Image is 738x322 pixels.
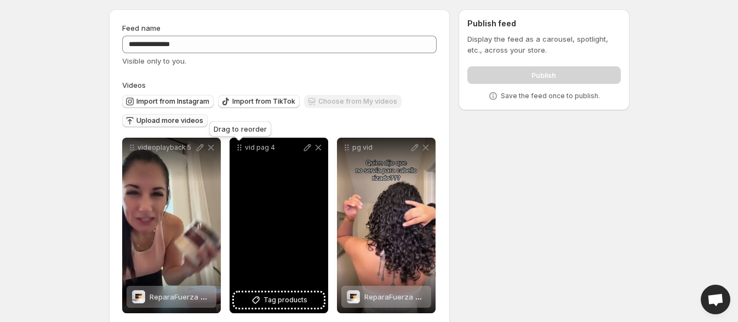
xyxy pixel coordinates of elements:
[467,18,620,29] h2: Publish feed
[136,97,209,106] span: Import from Instagram
[264,295,307,306] span: Tag products
[138,143,194,152] p: videoplayback 5
[132,290,145,303] img: ReparaFuerza Mascarilla Capilar + Plancha Alisadora GRATIS
[122,95,214,108] button: Import from Instagram
[364,292,576,301] span: ReparaFuerza Mascarilla Capilar + Plancha Alisadora GRATIS
[337,138,436,313] div: pg vidReparaFuerza Mascarilla Capilar + Plancha Alisadora GRATISReparaFuerza Mascarilla Capilar +...
[122,24,161,32] span: Feed name
[136,116,203,125] span: Upload more videos
[347,290,360,303] img: ReparaFuerza Mascarilla Capilar + Plancha Alisadora GRATIS
[122,138,221,313] div: videoplayback 5ReparaFuerza Mascarilla Capilar + Plancha Alisadora GRATISReparaFuerza Mascarilla ...
[218,95,300,108] button: Import from TikTok
[122,57,186,65] span: Visible only to you.
[352,143,409,152] p: pg vid
[501,92,600,100] p: Save the feed once to publish.
[150,292,362,301] span: ReparaFuerza Mascarilla Capilar + Plancha Alisadora GRATIS
[701,285,730,314] a: Open chat
[122,81,146,89] span: Videos
[467,33,620,55] p: Display the feed as a carousel, spotlight, etc., across your store.
[232,97,295,106] span: Import from TikTok
[234,292,324,308] button: Tag products
[122,114,208,127] button: Upload more videos
[230,138,328,313] div: vid pag 4Tag products
[245,143,302,152] p: vid pag 4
